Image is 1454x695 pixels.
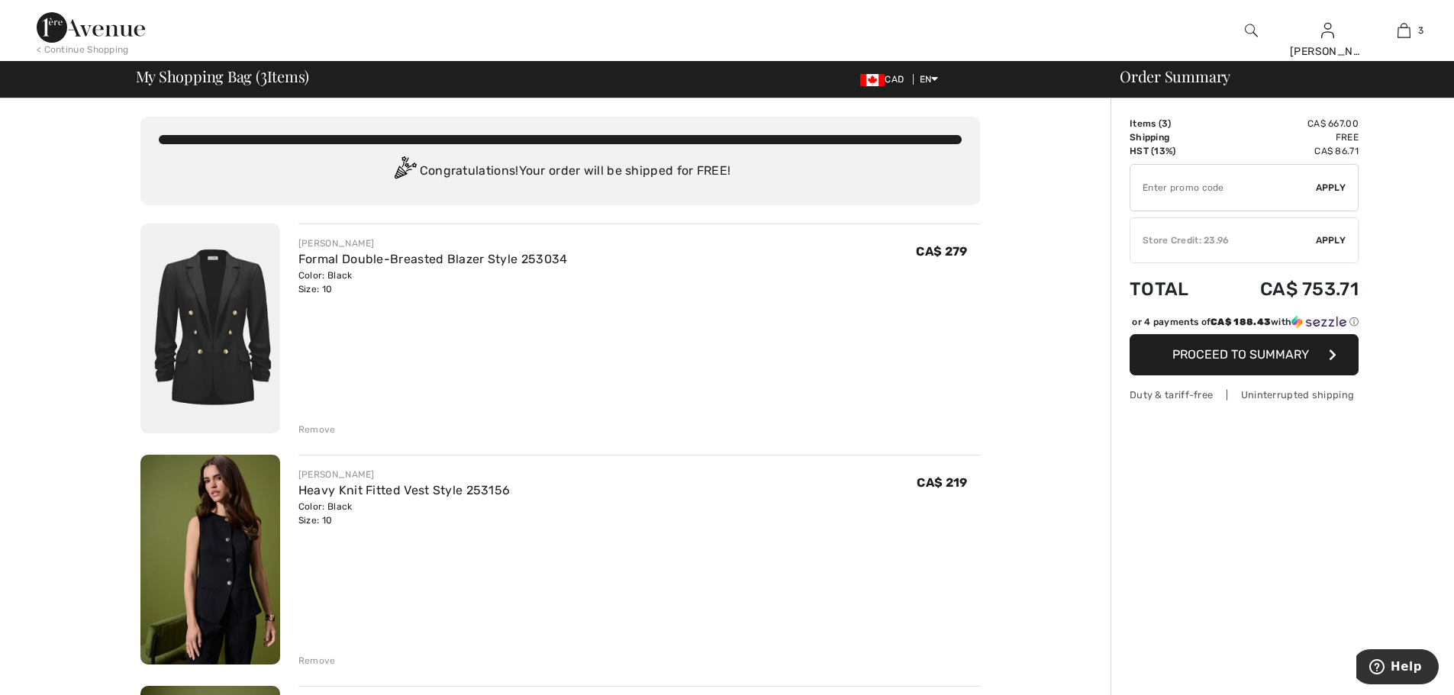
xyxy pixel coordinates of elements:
span: CA$ 219 [917,475,967,490]
span: CA$ 279 [916,244,967,259]
img: Heavy Knit Fitted Vest Style 253156 [140,455,280,664]
input: Promo code [1130,165,1316,211]
span: Apply [1316,181,1346,195]
span: 3 [1162,118,1168,129]
img: Formal Double-Breasted Blazer Style 253034 [140,224,280,433]
div: [PERSON_NAME] [298,236,568,250]
div: Order Summary [1101,69,1445,84]
img: Sezzle [1291,315,1346,329]
img: My Info [1321,21,1334,40]
span: CA$ 188.43 [1211,317,1271,327]
div: Store Credit: 23.96 [1130,233,1316,247]
div: Congratulations! Your order will be shipped for FREE! [159,156,962,187]
td: CA$ 753.71 [1216,263,1359,315]
div: < Continue Shopping [37,43,129,56]
span: My Shopping Bag ( Items) [136,69,310,84]
td: Free [1216,130,1359,144]
img: Congratulation2.svg [389,156,420,187]
a: Sign In [1321,23,1334,37]
td: CA$ 667.00 [1216,117,1359,130]
a: 3 [1366,21,1441,40]
div: Duty & tariff-free | Uninterrupted shipping [1130,388,1359,402]
span: Proceed to Summary [1172,347,1309,362]
a: Heavy Knit Fitted Vest Style 253156 [298,483,511,497]
img: 1ère Avenue [37,12,145,43]
div: Remove [298,423,336,436]
div: Color: Black Size: 10 [298,269,568,296]
button: Proceed to Summary [1130,334,1359,375]
img: My Bag [1398,21,1410,40]
iframe: Opens a widget where you can find more information [1356,649,1439,687]
div: [PERSON_NAME] [298,468,511,481]
div: Color: Black Size: 10 [298,500,511,527]
span: EN [920,74,939,85]
div: or 4 payments ofCA$ 188.43withSezzle Click to learn more about Sezzle [1130,315,1359,334]
td: Total [1130,263,1216,315]
span: 3 [1418,24,1423,37]
img: search the website [1245,21,1258,40]
div: or 4 payments of with [1132,315,1359,329]
td: HST (13%) [1130,144,1216,158]
div: [PERSON_NAME] [1290,43,1365,60]
span: CAD [860,74,910,85]
span: Apply [1316,233,1346,247]
img: Canadian Dollar [860,74,885,86]
td: Shipping [1130,130,1216,144]
a: Formal Double-Breasted Blazer Style 253034 [298,252,568,266]
span: 3 [260,65,267,85]
div: Remove [298,654,336,668]
td: Items ( ) [1130,117,1216,130]
td: CA$ 86.71 [1216,144,1359,158]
